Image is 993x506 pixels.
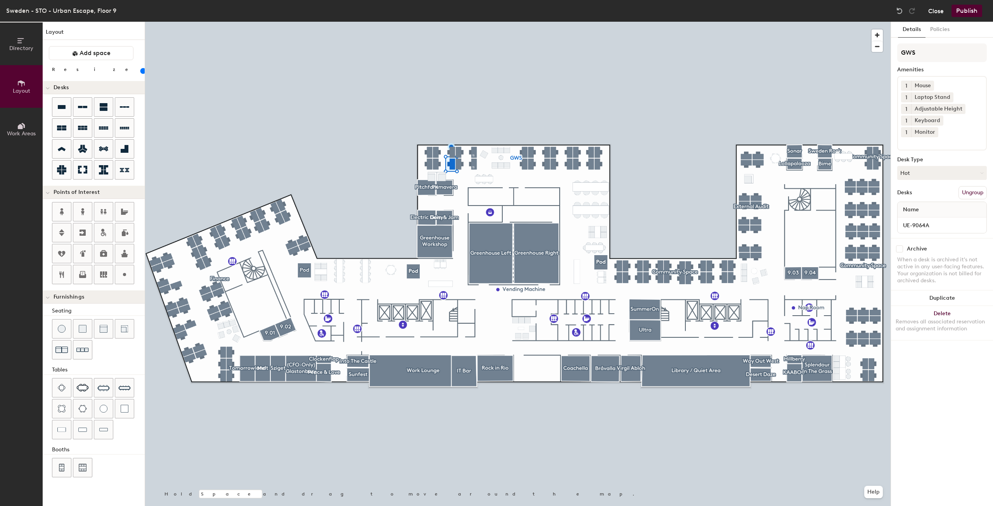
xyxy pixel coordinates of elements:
[73,458,92,477] button: Six seat booth
[100,325,107,333] img: Couch (middle)
[73,340,92,359] button: Couch (x3)
[897,166,987,180] button: Hot
[905,105,907,113] span: 1
[118,382,131,394] img: Ten seat table
[911,92,953,102] div: Laptop Stand
[891,290,993,306] button: Duplicate
[73,319,92,338] button: Cushion
[121,325,128,333] img: Couch (corner)
[911,116,943,126] div: Keyboard
[73,378,92,397] button: Six seat table
[94,319,113,338] button: Couch (middle)
[905,128,907,136] span: 1
[905,82,907,90] span: 1
[901,104,911,114] button: 1
[78,426,87,433] img: Table (1x3)
[78,405,87,413] img: Six seat round table
[9,45,33,52] span: Directory
[951,5,982,17] button: Publish
[79,325,86,333] img: Cushion
[907,246,927,252] div: Archive
[897,157,987,163] div: Desk Type
[58,405,66,413] img: Four seat round table
[13,88,30,94] span: Layout
[905,117,907,125] span: 1
[864,486,883,498] button: Help
[79,464,86,471] img: Six seat booth
[115,399,134,418] button: Table (1x1)
[901,92,911,102] button: 1
[958,186,987,199] button: Ungroup
[911,127,938,137] div: Monitor
[52,307,145,315] div: Seating
[115,319,134,338] button: Couch (corner)
[896,7,903,15] img: Undo
[94,420,113,439] button: Table (1x4)
[58,464,65,471] img: Four seat booth
[897,190,912,196] div: Desks
[911,104,965,114] div: Adjustable Height
[52,378,71,397] button: Four seat table
[52,66,138,73] div: Resize
[7,130,36,137] span: Work Areas
[926,22,954,38] button: Policies
[94,399,113,418] button: Table (round)
[6,6,116,16] div: Sweden - STO - Urban Escape, Floor 9
[52,446,145,454] div: Booths
[899,203,923,217] span: Name
[100,405,107,413] img: Table (round)
[54,189,100,195] span: Points of Interest
[115,378,134,397] button: Ten seat table
[908,7,916,15] img: Redo
[52,319,71,338] button: Stool
[76,384,89,392] img: Six seat table
[52,366,145,374] div: Tables
[76,344,89,356] img: Couch (x3)
[52,458,71,477] button: Four seat booth
[905,93,907,102] span: 1
[55,344,68,356] img: Couch (x2)
[898,22,926,38] button: Details
[899,220,985,231] input: Unnamed desk
[54,294,84,300] span: Furnishings
[54,85,69,91] span: Desks
[911,81,934,91] div: Mouse
[901,127,911,137] button: 1
[57,426,66,433] img: Table (1x2)
[58,384,66,392] img: Four seat table
[891,306,993,340] button: DeleteRemoves all associated reservation and assignment information
[80,49,111,57] span: Add space
[896,318,988,332] div: Removes all associated reservation and assignment information
[52,399,71,418] button: Four seat round table
[58,325,66,333] img: Stool
[897,67,987,73] div: Amenities
[97,382,110,394] img: Eight seat table
[99,426,108,433] img: Table (1x4)
[121,405,128,413] img: Table (1x1)
[43,28,145,40] h1: Layout
[73,420,92,439] button: Table (1x3)
[73,399,92,418] button: Six seat round table
[49,46,133,60] button: Add space
[52,420,71,439] button: Table (1x2)
[928,5,944,17] button: Close
[94,378,113,397] button: Eight seat table
[901,116,911,126] button: 1
[52,340,71,359] button: Couch (x2)
[897,256,987,284] div: When a desk is archived it's not active in any user-facing features. Your organization is not bil...
[901,81,911,91] button: 1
